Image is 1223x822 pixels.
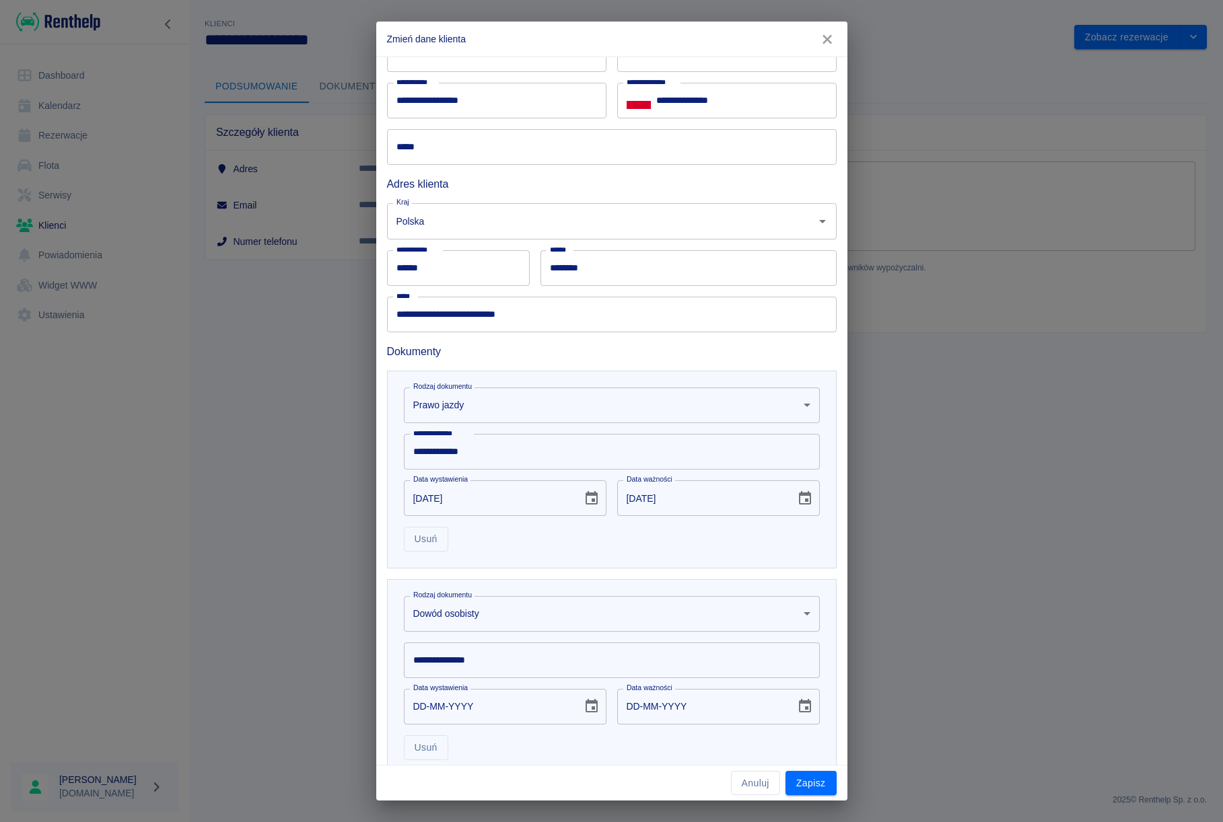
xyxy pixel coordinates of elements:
button: Select country [627,91,651,111]
button: Usuń [404,735,448,760]
button: Choose date [792,693,818,720]
label: Data wystawienia [413,474,468,484]
input: DD-MM-YYYY [617,480,786,516]
button: Otwórz [813,212,832,231]
label: Rodzaj dokumentu [413,590,472,600]
label: Data wystawienia [413,683,468,693]
button: Zapisz [785,771,837,796]
label: Data ważności [627,683,672,693]
h6: Dokumenty [387,343,837,360]
button: Choose date [578,693,605,720]
input: DD-MM-YYYY [404,689,573,724]
h6: Adres klienta [387,176,837,192]
div: Prawo jazdy [404,387,820,423]
input: DD-MM-YYYY [404,480,573,516]
div: Dowód osobisty [404,596,820,632]
label: Kraj [396,197,409,207]
input: DD-MM-YYYY [617,689,786,724]
label: Data ważności [627,474,672,484]
button: Usuń [404,527,448,552]
h2: Zmień dane klienta [376,22,847,57]
button: Anuluj [731,771,780,796]
button: Choose date, selected date is 3 paź 2005 [578,485,605,512]
button: Choose date, selected date is 3 paź 2050 [792,485,818,512]
label: Rodzaj dokumentu [413,381,472,391]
